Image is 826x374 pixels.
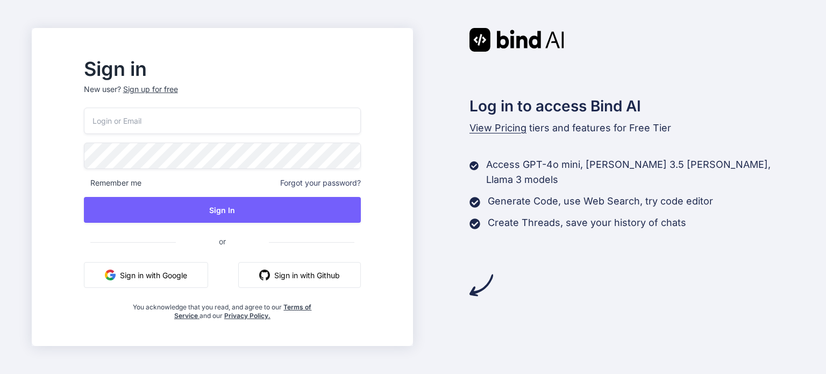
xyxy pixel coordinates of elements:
p: Access GPT-4o mini, [PERSON_NAME] 3.5 [PERSON_NAME], Llama 3 models [486,157,794,187]
p: Create Threads, save your history of chats [488,215,686,230]
img: Bind AI logo [469,28,564,52]
button: Sign In [84,197,361,223]
span: View Pricing [469,122,526,133]
span: Forgot your password? [280,178,361,188]
a: Privacy Policy. [224,312,270,320]
p: tiers and features for Free Tier [469,121,794,136]
img: google [105,270,116,280]
button: Sign in with Google [84,262,208,288]
input: Login or Email [84,108,361,134]
span: or [176,228,269,255]
img: github [259,270,270,280]
div: Sign up for free [123,84,178,95]
p: New user? [84,84,361,108]
span: Remember me [84,178,141,188]
h2: Sign in [84,60,361,77]
button: Sign in with Github [238,262,361,288]
div: You acknowledge that you read, and agree to our and our [130,297,315,320]
img: arrow [469,273,493,297]
a: Terms of Service [174,303,312,320]
h2: Log in to access Bind AI [469,95,794,117]
p: Generate Code, use Web Search, try code editor [488,194,713,209]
